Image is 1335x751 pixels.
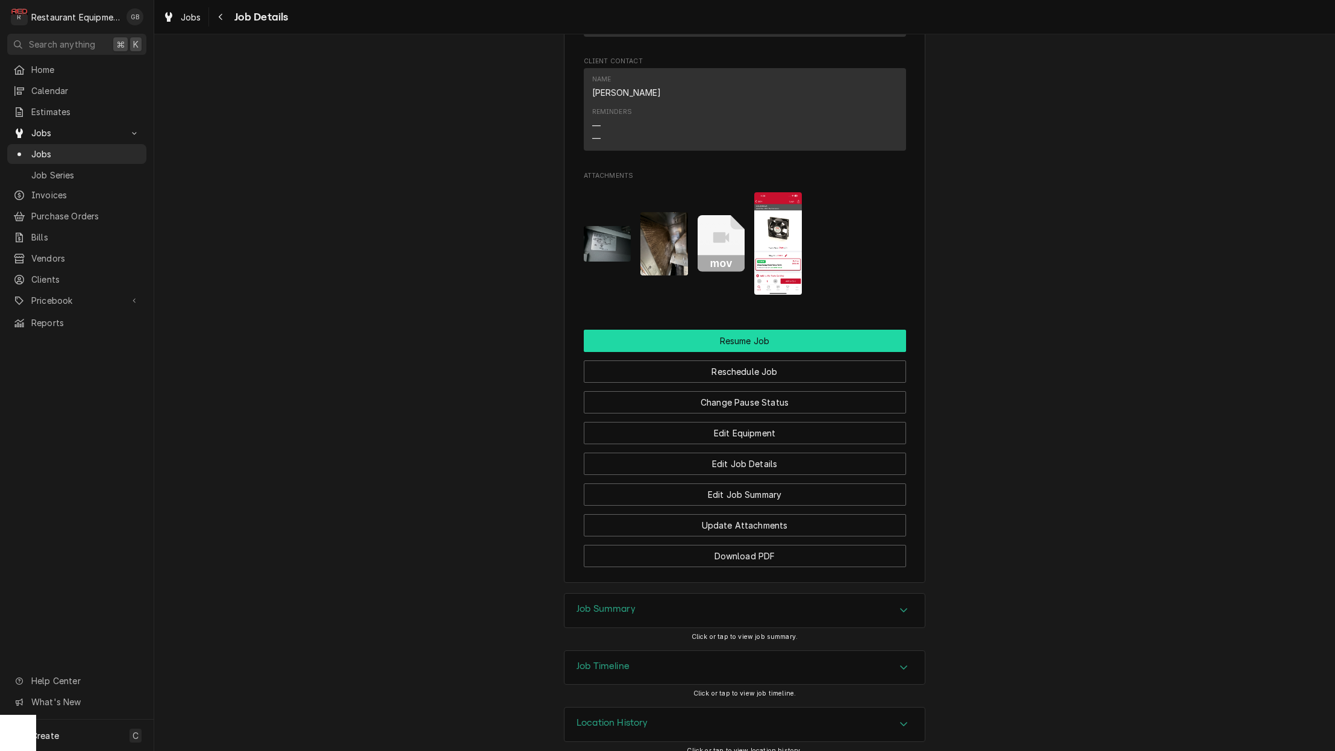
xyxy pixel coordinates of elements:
span: Calendar [31,84,140,97]
div: Job Summary [564,593,925,628]
span: Vendors [31,252,140,265]
a: Jobs [158,7,206,27]
button: Download PDF [584,545,906,567]
div: Gary Beaver's Avatar [127,8,143,25]
span: Job Details [231,9,289,25]
div: Button Group Row [584,475,906,506]
span: Jobs [31,127,122,139]
span: K [133,38,139,51]
div: Accordion Header [564,651,925,685]
a: Clients [7,269,146,289]
div: Location History [564,707,925,742]
span: What's New [31,696,139,708]
button: Accordion Details Expand Trigger [564,651,925,685]
button: Search anything⌘K [7,34,146,55]
span: Jobs [31,148,140,160]
h3: Location History [577,717,648,729]
button: Edit Job Summary [584,483,906,506]
button: Accordion Details Expand Trigger [564,708,925,741]
span: Estimates [31,105,140,118]
div: — [592,132,601,145]
span: Bills [31,231,140,244]
a: Purchase Orders [7,206,146,226]
button: Edit Job Details [584,453,906,475]
div: Restaurant Equipment Diagnostics's Avatar [11,8,28,25]
div: Client Contact [584,57,906,156]
button: Accordion Details Expand Trigger [564,594,925,627]
img: rP6XEVnLRVqEXFAayP1P [584,226,631,262]
button: Navigate back [211,7,231,27]
span: Attachments [584,171,906,181]
div: GB [127,8,143,25]
div: Button Group [584,330,906,567]
span: Create [31,731,59,741]
button: Change Pause Status [584,391,906,413]
div: Accordion Header [564,594,925,627]
div: Accordion Header [564,708,925,741]
div: Button Group Row [584,413,906,444]
a: Home [7,60,146,80]
button: Reschedule Job [584,360,906,383]
button: Resume Job [584,330,906,352]
img: Ze6vCY6CQE6I9WJyTzng [640,212,688,275]
div: Contact [584,68,906,151]
div: Restaurant Equipment Diagnostics [31,11,120,24]
span: Jobs [181,11,201,24]
span: ⌘ [116,38,125,51]
a: Go to Help Center [7,671,146,691]
button: mov [698,192,745,295]
span: Home [31,63,140,76]
div: Button Group Row [584,506,906,536]
span: Purchase Orders [31,210,140,222]
span: Help Center [31,674,139,687]
img: pldq6yzbSgKkiRAD6Wmf [754,192,802,295]
a: Job Series [7,165,146,185]
div: Job Timeline [564,650,925,685]
div: R [11,8,28,25]
span: Job Series [31,169,140,181]
span: Click or tap to view job summary. [692,633,798,641]
a: Invoices [7,185,146,205]
span: Reports [31,316,140,329]
span: Clients [31,273,140,286]
a: Reports [7,313,146,333]
div: Button Group Row [584,536,906,567]
div: Reminders [592,107,632,117]
button: Update Attachments [584,514,906,536]
div: Attachments [584,171,906,305]
a: Bills [7,227,146,247]
div: Name [592,75,611,84]
div: Reminders [592,107,632,144]
div: Client Contact List [584,68,906,156]
div: Button Group Row [584,330,906,352]
a: Calendar [7,81,146,101]
a: Go to Pricebook [7,291,146,310]
a: Go to Jobs [7,123,146,143]
button: Edit Equipment [584,422,906,444]
div: Button Group Row [584,352,906,383]
div: [PERSON_NAME] [592,86,661,99]
a: Go to What's New [7,692,146,712]
span: Client Contact [584,57,906,66]
span: Pricebook [31,294,122,307]
span: Click or tap to view job timeline. [693,690,796,697]
div: Name [592,75,661,99]
h3: Job Timeline [577,661,630,672]
div: — [592,119,601,132]
div: Button Group Row [584,444,906,475]
span: Attachments [584,183,906,304]
div: Button Group Row [584,383,906,413]
span: Search anything [29,38,95,51]
h3: Job Summary [577,603,636,615]
span: Invoices [31,189,140,201]
a: Vendors [7,248,146,268]
a: Estimates [7,102,146,122]
span: C [133,729,139,742]
a: Jobs [7,144,146,164]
